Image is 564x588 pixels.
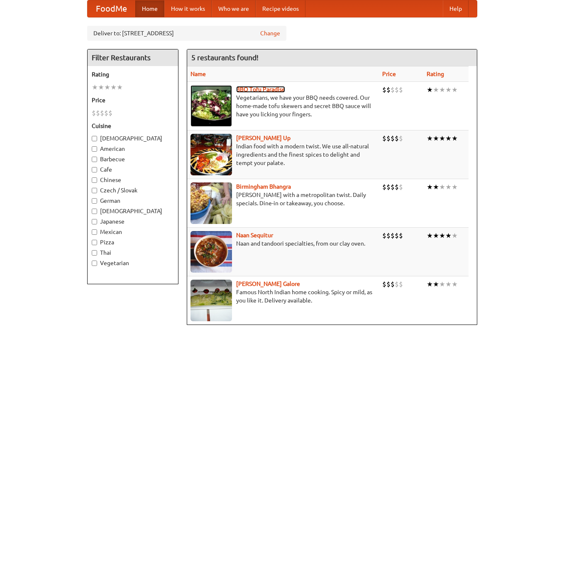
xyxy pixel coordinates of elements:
[386,85,391,94] li: $
[439,231,445,240] li: ★
[236,280,300,287] a: [PERSON_NAME] Galore
[391,85,395,94] li: $
[164,0,212,17] a: How it works
[92,261,97,266] input: Vegetarian
[445,182,452,192] li: ★
[135,0,164,17] a: Home
[92,157,97,162] input: Barbecue
[439,280,445,289] li: ★
[191,54,259,62] ng-pluralize: 5 restaurants found!
[452,134,458,143] li: ★
[190,71,206,77] a: Name
[190,191,376,207] p: [PERSON_NAME] with a metropolitan twist. Daily specials. Dine-in or takeaway, you choose.
[96,108,100,118] li: $
[427,85,433,94] li: ★
[427,231,433,240] li: ★
[433,134,439,143] li: ★
[236,86,285,93] a: BBQ Tofu Paradise
[104,108,108,118] li: $
[391,231,395,240] li: $
[399,182,403,192] li: $
[88,0,135,17] a: FoodMe
[391,182,395,192] li: $
[110,83,117,92] li: ★
[445,231,452,240] li: ★
[190,239,376,248] p: Naan and tandoori specialties, from our clay oven.
[92,108,96,118] li: $
[92,146,97,152] input: American
[88,49,178,66] h4: Filter Restaurants
[439,134,445,143] li: ★
[260,29,280,37] a: Change
[190,85,232,127] img: tofuparadise.jpg
[92,167,97,172] input: Cafe
[445,280,452,289] li: ★
[100,108,104,118] li: $
[386,231,391,240] li: $
[190,142,376,167] p: Indian food with a modern twist. We use all-natural ingredients and the finest spices to delight ...
[92,197,174,205] label: German
[439,85,445,94] li: ★
[92,186,174,194] label: Czech / Slovak
[452,231,458,240] li: ★
[92,145,174,153] label: American
[92,259,174,267] label: Vegetarian
[395,182,399,192] li: $
[386,182,391,192] li: $
[117,83,123,92] li: ★
[433,231,439,240] li: ★
[190,182,232,224] img: bhangra.jpg
[92,136,97,141] input: [DEMOGRAPHIC_DATA]
[92,238,174,246] label: Pizza
[236,232,273,239] a: Naan Sequitur
[452,85,458,94] li: ★
[212,0,256,17] a: Who we are
[256,0,305,17] a: Recipe videos
[386,134,391,143] li: $
[399,134,403,143] li: $
[92,165,174,174] label: Cafe
[236,135,291,141] a: [PERSON_NAME] Up
[190,231,232,273] img: naansequitur.jpg
[92,134,174,143] label: [DEMOGRAPHIC_DATA]
[92,70,174,79] h5: Rating
[386,280,391,289] li: $
[433,182,439,192] li: ★
[92,188,97,193] input: Czech / Slovak
[427,182,433,192] li: ★
[395,85,399,94] li: $
[92,229,97,235] input: Mexican
[433,280,439,289] li: ★
[92,83,98,92] li: ★
[452,182,458,192] li: ★
[236,183,291,190] a: Birmingham Bhangra
[92,176,174,184] label: Chinese
[92,219,97,224] input: Japanese
[98,83,104,92] li: ★
[399,85,403,94] li: $
[439,182,445,192] li: ★
[443,0,469,17] a: Help
[190,288,376,305] p: Famous North Indian home cooking. Spicy or mild, as you like it. Delivery available.
[190,280,232,321] img: currygalore.jpg
[382,71,396,77] a: Price
[427,134,433,143] li: ★
[92,209,97,214] input: [DEMOGRAPHIC_DATA]
[382,134,386,143] li: $
[382,231,386,240] li: $
[445,134,452,143] li: ★
[92,228,174,236] label: Mexican
[433,85,439,94] li: ★
[395,231,399,240] li: $
[190,134,232,175] img: curryup.jpg
[382,280,386,289] li: $
[391,134,395,143] li: $
[452,280,458,289] li: ★
[382,182,386,192] li: $
[92,177,97,183] input: Chinese
[92,240,97,245] input: Pizza
[92,217,174,226] label: Japanese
